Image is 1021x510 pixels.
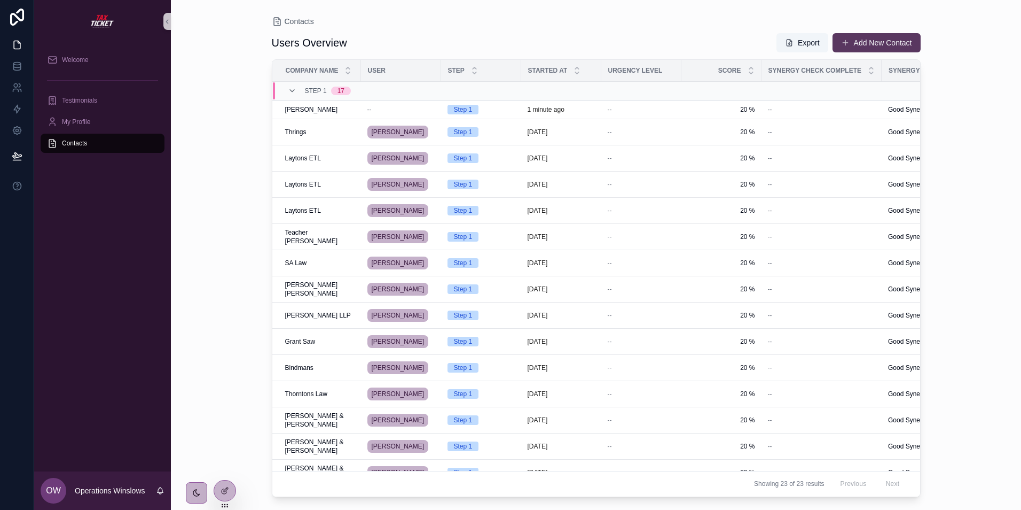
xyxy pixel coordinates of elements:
a: [DATE] [528,337,595,346]
span: 20 % [688,337,755,346]
a: [DATE] [528,233,595,241]
a: -- [768,311,875,320]
span: Synergy [889,66,920,75]
a: -- [608,233,675,241]
span: 20 % [688,154,755,163]
a: [PERSON_NAME] [367,359,435,376]
span: [PERSON_NAME] [372,259,425,267]
div: Step 1 [454,442,473,451]
span: -- [768,390,772,398]
a: [PERSON_NAME] [367,178,429,191]
span: -- [367,105,372,114]
a: -- [768,390,875,398]
a: Good Synergy [888,105,955,114]
div: Step 1 [454,363,473,373]
a: Good Synergy [888,154,955,163]
a: -- [608,390,675,398]
a: -- [768,442,875,451]
span: [PERSON_NAME] [372,180,425,189]
a: Good Synergy [888,128,955,136]
div: Step 1 [454,232,473,242]
p: [DATE] [528,468,548,477]
span: Laytons ETL [285,154,321,163]
span: [PERSON_NAME] & [PERSON_NAME] [285,464,355,481]
a: Contacts [41,134,164,153]
p: [DATE] [528,206,548,215]
span: Welcome [62,56,89,64]
a: Step 1 [447,153,515,163]
span: Laytons ETL [285,206,321,215]
p: [DATE] [528,442,548,451]
span: Synergy Check Complete [768,66,861,75]
span: [PERSON_NAME] & [PERSON_NAME] [285,438,355,455]
a: Good Synergy [888,233,955,241]
span: -- [608,154,612,163]
div: Step 1 [454,153,473,163]
a: Laytons ETL [285,154,355,163]
a: Step 1 [447,468,515,477]
a: Thorntons Law [285,390,355,398]
span: -- [608,416,612,424]
button: Export [776,33,828,52]
span: -- [768,311,772,320]
span: [PERSON_NAME] [372,285,425,293]
a: Step 1 [447,284,515,294]
a: [PERSON_NAME] & [PERSON_NAME] [285,412,355,429]
a: 1 minute ago [528,105,595,114]
span: Testimonials [62,96,97,105]
a: -- [768,154,875,163]
a: 20 % [688,180,755,189]
a: [PERSON_NAME] [367,152,429,165]
a: [PERSON_NAME] [367,230,429,243]
span: Thorntons Law [285,390,327,398]
span: 20 % [688,311,755,320]
span: -- [608,285,612,293]
span: Good Synergy [888,105,929,114]
span: Good Synergy [888,468,929,477]
a: -- [608,442,675,451]
a: SA Law [285,259,355,267]
span: -- [608,259,612,267]
span: Company Name [286,66,339,75]
a: [PERSON_NAME] [367,228,435,245]
a: Step 1 [447,180,515,189]
span: User [368,66,386,75]
span: Good Synergy [888,285,929,293]
span: Contacts [62,139,87,148]
a: 20 % [688,285,755,293]
span: Laytons ETL [285,180,321,189]
a: [PERSON_NAME] [367,126,429,138]
a: -- [608,154,675,163]
a: [DATE] [528,154,595,163]
div: Step 1 [454,284,473,294]
button: Add New Contact [832,33,921,52]
img: App logo [90,13,115,30]
a: [PERSON_NAME] [367,335,429,348]
a: [PERSON_NAME] LLP [285,311,355,320]
span: [PERSON_NAME] [372,468,425,477]
p: 1 minute ago [528,105,564,114]
a: [PERSON_NAME] [367,414,429,427]
span: [PERSON_NAME] LLP [285,311,351,320]
a: 20 % [688,442,755,451]
span: [PERSON_NAME] [372,128,425,136]
span: [PERSON_NAME] [372,337,425,346]
span: 20 % [688,390,755,398]
p: [DATE] [528,259,548,267]
a: Good Synergy [888,337,955,346]
span: [PERSON_NAME] [372,233,425,241]
a: 20 % [688,259,755,267]
span: 20 % [688,468,755,477]
span: 20 % [688,105,755,114]
div: Step 1 [454,389,473,399]
a: -- [608,364,675,372]
div: scrollable content [34,43,171,167]
a: Grant Saw [285,337,355,346]
span: -- [768,154,772,163]
span: -- [608,337,612,346]
a: [PERSON_NAME] [367,466,429,479]
span: Good Synergy [888,416,929,424]
span: -- [608,442,612,451]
